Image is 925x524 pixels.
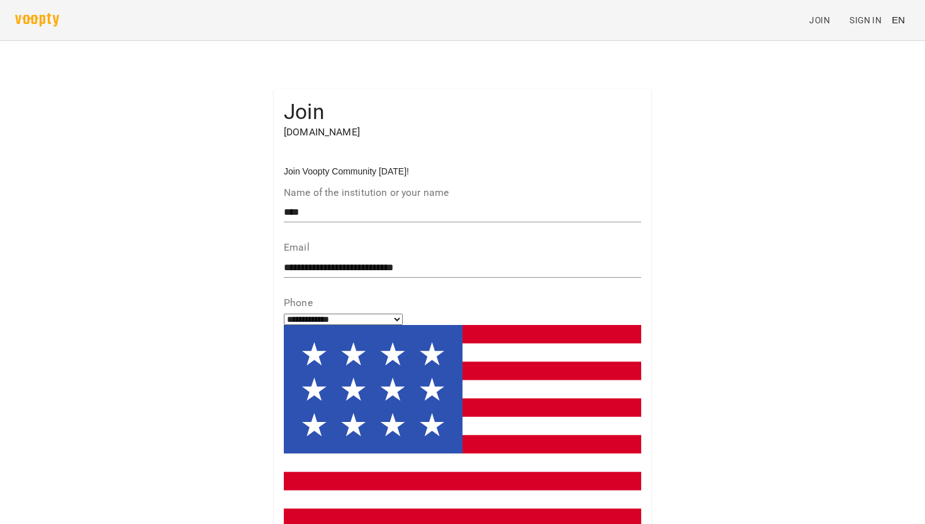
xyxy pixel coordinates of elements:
select: Phone number country [284,314,403,325]
p: [DOMAIN_NAME] [284,125,641,140]
h4: Join [284,99,641,125]
img: voopty.png [15,13,59,26]
label: Phone [284,298,641,308]
a: Join [804,9,844,31]
button: EN [887,8,910,31]
a: Sign In [844,9,887,31]
label: Email [284,242,641,253]
span: Join [809,13,830,28]
span: Sign In [849,13,882,28]
span: EN [892,13,905,26]
label: Name of the institution or your name [284,188,641,198]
